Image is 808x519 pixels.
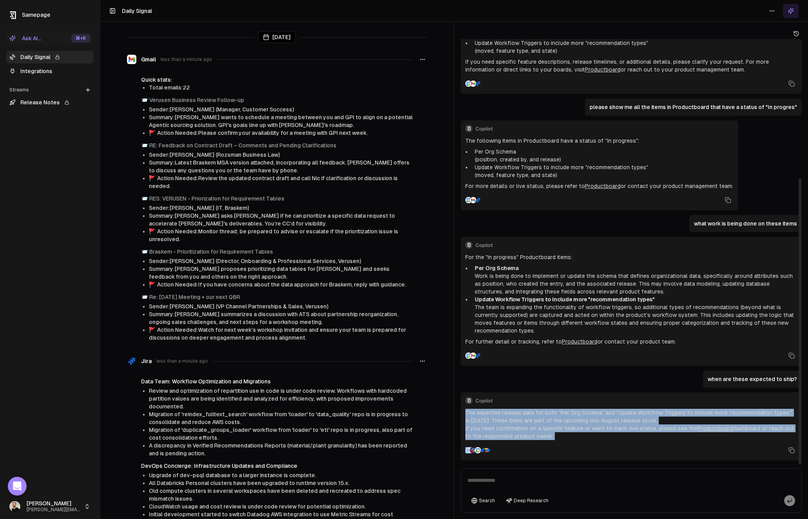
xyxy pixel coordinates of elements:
[141,294,148,300] span: envelope
[585,183,620,189] a: Productboard
[149,427,412,441] span: Migration of 'duplicate_groups_loader' workflow from 'loader' to 'etl' repo is in progress, also ...
[149,327,156,333] span: flag
[258,31,296,43] div: [DATE]
[6,497,93,516] button: [PERSON_NAME][PERSON_NAME][EMAIL_ADDRESS][PERSON_NAME][DOMAIN_NAME]
[6,65,93,77] a: Integrations
[6,32,93,45] button: Ask AI...⌘+K
[149,249,273,255] a: Braskem - Prioritization for Requirement Tables
[149,310,413,326] li: Summary: [PERSON_NAME] summarizes a discussion with ATS about partnership reorganization, ongoing...
[149,113,413,129] li: Summary: [PERSON_NAME] wants to schedule a meeting between you and GPI to align on a potential Ag...
[476,126,733,132] span: Copilot
[127,356,136,366] img: Jira
[470,197,476,203] img: Gmail
[475,148,733,163] p: Per Org Schema (position, created by, and release)
[149,388,407,410] span: Review and optimization of repartition use in code is under code review. Workflows with hardcoded...
[149,411,408,425] span: Migration of 'reindex_fulltext_search' workflow from 'loader' to 'data_quality' repo is in progre...
[502,495,552,506] button: Deep Research
[149,97,244,103] a: Verusen Business Review Follow-up
[127,55,136,64] img: Gmail
[149,257,413,265] li: Sender: [PERSON_NAME] (Director, Onboarding & Professional Services, Verusen)
[475,447,481,453] img: Google Calendar
[465,447,472,453] img: Gmail
[149,281,156,288] span: flag
[708,375,797,383] p: when are these expected to ship?
[141,195,148,202] span: envelope
[149,488,400,502] span: Old compute clusters in several workspaces have been deleted and recreated to address spec mismat...
[470,81,476,87] img: Gmail
[149,442,407,456] span: A discrepancy in Verified Recommendations Reports (material/plant granularity) has been reported ...
[149,159,413,174] li: Summary: Latest Braskem MSA version attached, incorporating all feedback. [PERSON_NAME] offers to...
[141,249,148,255] span: envelope
[149,204,413,212] li: Sender: [PERSON_NAME] (IT, Braskem)
[149,106,413,113] li: Sender: [PERSON_NAME] (Manager, Customer Success)
[465,58,797,73] p: If you need specific feature descriptions, release timelines, or additional details, please clari...
[149,281,413,288] li: Action Needed: If you have concerns about the data approach for Braskem, reply with guidance.
[476,398,797,404] span: Copilot
[475,39,797,55] p: Update Workflow Triggers to include more "recommendation types" (moved, feature type, and state)
[149,175,156,181] span: flag
[149,129,413,137] li: Action Needed: Please confirm your availability for a meeting with GPI next week.
[470,447,476,453] img: Slack
[465,409,797,424] p: The expected release date for both "Per Org Schema" and "Update Workflow Triggers to include more...
[475,264,797,295] p: Work is being done to implement or update the schema that defines organizational data, specifical...
[149,142,336,149] a: RE: Feedback on Contract Draft – Comments and Pending Clarifications
[475,296,655,302] strong: Update Workflow Triggers to include more "recommendation types"
[149,195,284,202] a: RES: VERUSEN - Priorization for Requirement Tables
[590,103,797,111] p: please show me all the items in Productboard that have a status of "In progres"
[467,495,499,506] button: Search
[27,507,81,513] span: [PERSON_NAME][EMAIL_ADDRESS][PERSON_NAME][DOMAIN_NAME]
[141,55,156,63] span: Gmail
[156,358,208,364] span: less than a minute ago
[475,163,733,179] p: Update Workflow Triggers to include more "recommendation types" (moved, feature type, and state)
[22,12,50,18] span: Samepage
[122,7,152,15] h1: Daily Signal
[465,137,733,145] p: The following items in Productboard have a status of "In progress":
[149,227,413,243] li: Action Needed: Monitor thread; be prepared to advise or escalate if the prioritization issue is u...
[475,197,481,203] img: Jira
[465,182,733,190] p: For more details or live status, please refer to or contact your product management team.
[141,142,148,149] span: envelope
[585,66,620,73] a: Productboard
[697,425,733,431] a: Productboard
[9,501,20,512] img: _image
[479,447,486,453] img: Jira
[141,378,413,385] h4: Data Team: Workflow Optimization and Migrations
[484,447,490,453] img: Productboard
[465,353,472,359] img: Google Calendar
[562,338,597,345] a: Productboard
[465,253,797,261] p: For the "In progress" Productboard items:
[694,220,797,227] p: what work is being done on these items
[161,56,212,63] span: less than a minute ago
[475,353,481,359] img: Jira
[6,51,93,63] a: Daily Signal
[465,424,797,440] p: If you need confirmation on a specific feature or want to track live status, please see the dashb...
[149,302,413,310] li: Sender: [PERSON_NAME] (VP Channel Partnerships & Sales, Verusen)
[6,84,93,96] div: Streams
[6,96,93,109] a: Release Notes
[149,212,413,227] li: Summary: [PERSON_NAME] asks [PERSON_NAME] if he can prioritize a specific data request to acceler...
[141,76,413,84] div: Quick stats:
[149,480,349,486] span: All Databricks Personal clusters have been upgraded to runtime version 15.x.
[465,197,472,203] img: Google Calendar
[149,228,156,234] span: flag
[141,357,152,365] span: Jira
[149,151,413,159] li: Sender: [PERSON_NAME] (Rozsman Business Law)
[475,295,797,335] p: The team is expanding the functionality of workflow triggers, so additional types of recommendati...
[465,81,472,87] img: Google Calendar
[470,353,476,359] img: Gmail
[465,338,797,345] p: For further detail or tracking, refer to or contact your product team.
[149,326,413,342] li: Action Needed: Watch for next week’s workshop invitation and ensure your team is prepared for dis...
[476,242,797,249] span: Copilot
[149,130,156,136] span: flag
[149,503,366,510] span: CloudWatch usage and cost review is under code review for potential optimization.
[149,294,240,300] a: Re: [DATE] Meeting + our next QBR
[9,34,41,42] div: Ask AI...
[149,265,413,281] li: Summary: [PERSON_NAME] proposes prioritizing data tables for [PERSON_NAME] and seeks feedback fro...
[71,34,90,43] div: ⌘ +K
[149,472,316,478] span: Upgrade of dev-psql database to a larger instance is complete.
[8,477,27,496] div: Open Intercom Messenger
[475,265,518,271] strong: Per Org Schema
[141,462,413,470] h4: DevOps Concierge: Infrastructure Updates and Compliance
[475,81,481,87] img: Jira
[27,500,81,507] span: [PERSON_NAME]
